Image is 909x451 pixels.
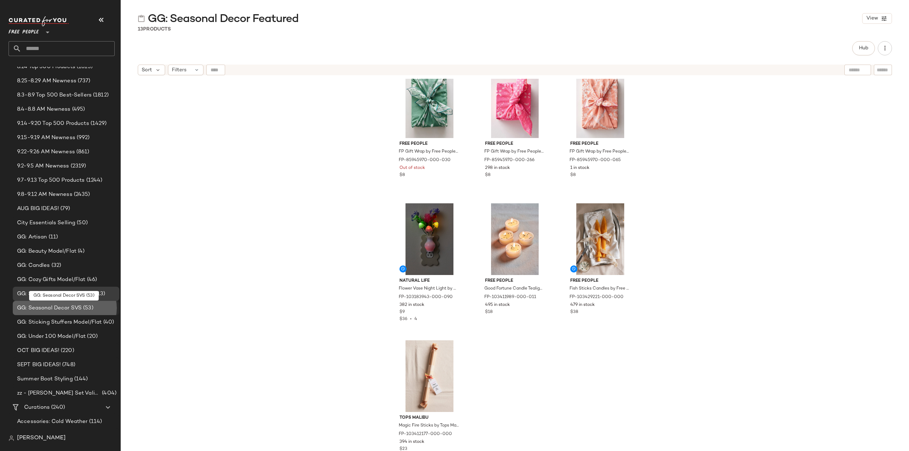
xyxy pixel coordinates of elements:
[485,278,545,284] span: Free People
[138,26,171,33] div: Products
[17,205,59,213] span: AUG BIG IDEAS!
[484,149,544,155] span: FP Gift Wrap by Free People in Pink
[17,304,82,312] span: GG: Seasonal Decor SVS
[59,347,74,355] span: (220)
[570,302,595,308] span: 479 in stock
[9,435,14,441] img: svg%3e
[17,191,72,199] span: 9.8-9.12 AM Newness
[47,233,58,241] span: (11)
[17,162,69,170] span: 9.2-9.5 AM Newness
[859,45,869,51] span: Hub
[138,15,145,22] img: svg%3e
[399,431,452,438] span: FP-103412177-000-000
[17,77,76,85] span: 8.25-8.29 AM Newness
[148,12,299,26] span: GG: Seasonal Decor Featured
[92,91,109,99] span: (1812)
[485,165,510,171] span: 298 in stock
[17,120,89,128] span: 9.14-9.20 Top 500 Products
[17,134,75,142] span: 9.15-9.19 AM Newness
[142,66,152,74] span: Sort
[88,418,102,426] span: (114)
[24,403,50,412] span: Curations
[59,205,70,213] span: (79)
[485,172,490,178] span: $8
[50,262,61,270] span: (32)
[565,203,636,275] img: 103429221_000_0
[17,276,86,284] span: GG: Cozy Gifts Model/Flat
[570,172,576,178] span: $8
[17,375,73,383] span: Summer Boot Styling
[86,332,98,341] span: (20)
[9,16,69,26] img: cfy_white_logo.C9jOOHJF.svg
[407,317,414,321] span: •
[852,41,875,55] button: Hub
[172,66,186,74] span: Filters
[399,415,459,421] span: Tops Malibu
[17,418,88,426] span: Accessories: Cold Weather
[570,309,578,315] span: $38
[399,157,451,164] span: FP-85945970-000-030
[485,141,545,147] span: Free People
[85,176,103,185] span: (1244)
[73,375,88,383] span: (144)
[75,148,89,156] span: (861)
[866,16,878,21] span: View
[72,191,90,199] span: (2435)
[61,361,75,369] span: (748)
[399,149,459,155] span: FP Gift Wrap by Free People in Green
[86,276,97,284] span: (46)
[94,290,105,298] span: (13)
[17,219,75,227] span: City Essentials Selling
[17,290,94,298] span: GG: Seasonal Decor Featured
[69,162,86,170] span: (2319)
[862,13,892,24] button: View
[75,63,93,71] span: (1613)
[76,77,91,85] span: (737)
[570,141,630,147] span: Free People
[570,278,630,284] span: Free People
[9,24,39,37] span: Free People
[17,247,76,255] span: GG: Beauty Model/Flat
[17,434,66,442] span: [PERSON_NAME]
[17,389,100,397] span: zz - [PERSON_NAME] Set Validation
[17,105,71,114] span: 8.4-8.8 AM Newness
[17,176,85,185] span: 9.7-9.13 Top 500 Products
[399,423,459,429] span: Magic Fire Sticks by Tops Malibu at Free People
[399,302,424,308] span: 382 in stock
[399,278,459,284] span: Natural Life
[484,286,544,292] span: Good Fortune Candle Tealights by Free People in White
[394,340,465,412] img: 103412177_000_b
[399,141,459,147] span: Free People
[17,233,47,241] span: GG: Artisan
[399,439,424,445] span: 394 in stock
[414,317,417,321] span: 4
[484,294,536,301] span: FP-103411989-000-011
[484,157,534,164] span: FP-85945970-000-266
[399,317,407,321] span: $36
[570,149,630,155] span: FP Gift Wrap by Free People in Pink
[399,165,425,171] span: Out of stock
[75,134,90,142] span: (992)
[17,347,59,355] span: OCT BIG IDEAS!
[570,157,621,164] span: FP-85945970-000-065
[82,304,93,312] span: (53)
[394,203,465,275] img: 103183943_090_b
[479,203,551,275] img: 103411989_011_b
[570,294,624,301] span: FP-103429221-000-000
[76,247,85,255] span: (4)
[17,148,75,156] span: 9.22-9.26 AM Newness
[485,309,492,315] span: $18
[50,403,65,412] span: (240)
[17,361,61,369] span: SEPT BIG IDEAS!
[570,165,589,171] span: 1 in stock
[138,27,143,32] span: 13
[399,309,405,315] span: $9
[485,302,510,308] span: 495 in stock
[75,219,88,227] span: (50)
[399,294,453,301] span: FP-103183943-000-090
[17,91,92,99] span: 8.3-8.9 Top 500 Best-Sellers
[102,318,114,326] span: (40)
[17,262,50,270] span: GG: Candles
[100,389,116,397] span: (404)
[17,318,102,326] span: GG: Sticking Stuffers Model/Flat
